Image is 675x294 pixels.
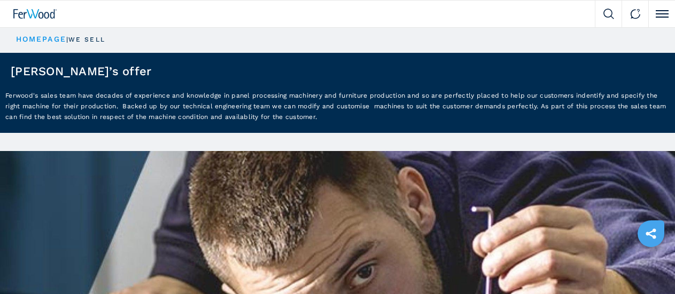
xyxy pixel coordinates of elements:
[648,1,675,27] button: Click to toggle menu
[68,35,105,44] p: we sell
[630,9,641,19] img: Contact us
[66,36,68,43] span: |
[630,246,667,286] iframe: Chat
[638,220,664,247] a: sharethis
[13,9,57,19] img: Ferwood
[603,9,614,19] img: Search
[11,66,151,77] h1: [PERSON_NAME]’s offer
[16,35,66,43] a: HOMEPAGE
